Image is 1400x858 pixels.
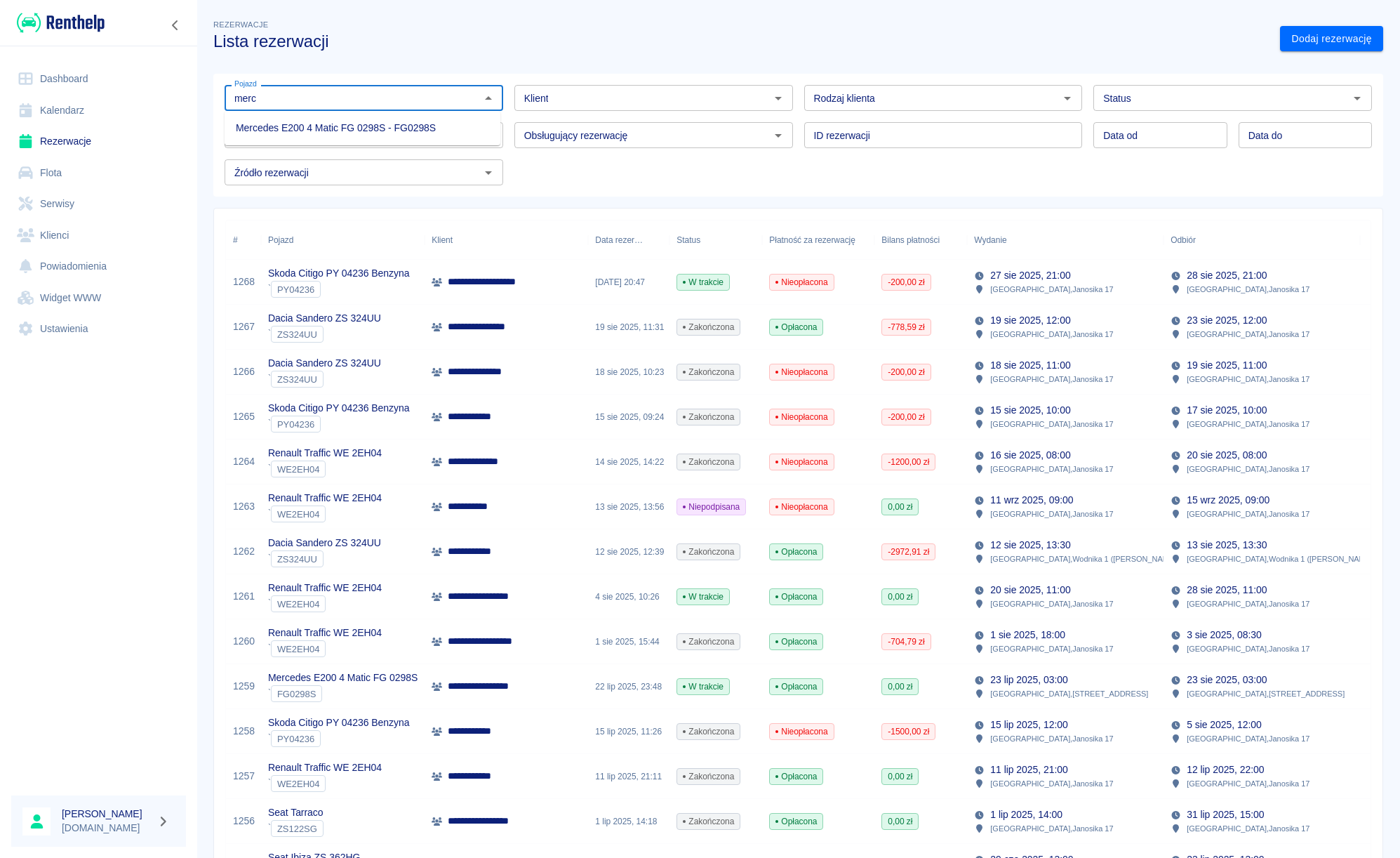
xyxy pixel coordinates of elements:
[11,282,186,314] a: Widget WWW
[770,635,822,648] span: Opłacona
[1187,732,1309,745] p: [GEOGRAPHIC_DATA] , Janosika 17
[268,326,381,343] div: `
[1187,268,1267,283] p: 28 sie 2025, 21:00
[770,546,822,558] span: Opłacona
[1239,122,1372,148] input: DD.MM.YYYY
[882,770,918,783] span: 0,00 zł
[677,501,745,513] span: Niepodpisana
[588,664,669,709] div: 22 lip 2025, 23:48
[882,411,930,423] span: -200,00 zł
[588,350,669,395] div: 18 sie 2025, 10:23
[677,366,740,378] span: Zakończona
[882,680,918,693] span: 0,00 zł
[990,687,1148,700] p: [GEOGRAPHIC_DATA] , [STREET_ADDRESS]
[1187,358,1267,373] p: 19 sie 2025, 11:00
[677,725,740,738] span: Zakończona
[588,260,669,305] div: [DATE] 20:47
[233,589,255,604] a: 1261
[268,416,409,433] div: `
[1187,508,1309,520] p: [GEOGRAPHIC_DATA] , Janosika 17
[770,725,833,738] span: Nieopłacona
[677,815,740,828] span: Zakończona
[882,321,930,334] span: -778,59 zł
[990,538,1070,553] p: 12 sie 2025, 13:30
[595,220,643,260] div: Data rezerwacji
[588,709,669,754] div: 15 lip 2025, 11:26
[479,163,498,183] button: Otwórz
[268,730,409,747] div: `
[990,598,1113,610] p: [GEOGRAPHIC_DATA] , Janosika 17
[1187,553,1375,565] p: [GEOGRAPHIC_DATA] , Wodnika 1 ([PERSON_NAME])
[233,220,238,260] div: #
[1007,230,1027,250] button: Sort
[425,220,588,260] div: Klient
[62,807,152,821] h6: [PERSON_NAME]
[272,374,323,385] span: ZS324UU
[677,411,740,423] span: Zakończona
[11,11,105,34] a: Renthelp logo
[272,329,323,340] span: ZS324UU
[272,284,320,295] span: PY04236
[990,732,1113,745] p: [GEOGRAPHIC_DATA] , Janosika 17
[11,313,186,345] a: Ustawienia
[233,454,255,469] a: 1264
[268,820,324,837] div: `
[11,95,186,126] a: Kalendarz
[974,220,1006,260] div: Wydanie
[225,117,500,140] li: Mercedes E200 4 Matic FG 0298S - FG0298S
[882,815,918,828] span: 0,00 zł
[1187,538,1267,553] p: 13 sie 2025, 13:30
[1093,122,1227,148] input: DD.MM.YYYY
[272,644,325,654] span: WE2EH04
[268,491,382,506] p: Renault Traffic WE 2EH04
[770,411,833,423] span: Nieopłacona
[990,807,1062,822] p: 1 lip 2025, 14:00
[588,305,669,350] div: 19 sie 2025, 11:31
[1187,628,1262,642] p: 3 sie 2025, 08:30
[588,395,669,440] div: 15 sie 2025, 09:24
[990,358,1070,373] p: 18 sie 2025, 11:00
[677,546,740,558] span: Zakończona
[990,822,1113,835] p: [GEOGRAPHIC_DATA] , Janosika 17
[11,157,186,189] a: Flota
[990,283,1113,296] p: [GEOGRAPHIC_DATA] , Janosika 17
[990,328,1113,341] p: [GEOGRAPHIC_DATA] , Janosika 17
[882,501,918,513] span: 0,00 zł
[233,544,255,559] a: 1262
[226,220,261,260] div: #
[990,418,1113,430] p: [GEOGRAPHIC_DATA] , Janosika 17
[770,680,822,693] span: Opłacona
[268,626,382,640] p: Renault Traffic WE 2EH04
[1187,777,1309,790] p: [GEOGRAPHIC_DATA] , Janosika 17
[272,599,325,609] span: WE2EH04
[990,493,1073,508] p: 11 wrz 2025, 09:00
[1187,763,1264,777] p: 12 lip 2025, 22:00
[268,536,381,550] p: Dacia Sandero ZS 324UU
[967,220,1164,260] div: Wydanie
[268,805,324,820] p: Seat Tarraco
[881,220,940,260] div: Bilans płatności
[990,763,1067,777] p: 11 lip 2025, 21:00
[990,373,1113,385] p: [GEOGRAPHIC_DATA] , Janosika 17
[268,550,381,567] div: `
[990,673,1067,687] p: 23 lip 2025, 03:00
[882,456,935,468] span: -1200,00 zł
[990,777,1113,790] p: [GEOGRAPHIC_DATA] , Janosika 17
[272,464,325,475] span: WE2EH04
[268,760,382,775] p: Renault Traffic WE 2EH04
[261,220,425,260] div: Pojazd
[233,275,255,289] a: 1268
[676,220,700,260] div: Status
[432,220,453,260] div: Klient
[233,364,255,379] a: 1266
[268,595,382,612] div: `
[268,685,418,702] div: `
[770,770,822,783] span: Opłacona
[268,371,381,388] div: `
[11,251,186,282] a: Powiadomienia
[677,276,729,289] span: W trakcie
[1058,88,1077,108] button: Otwórz
[268,266,409,281] p: Skoda Citigo PY 04236 Benzyna
[588,574,669,619] div: 4 sie 2025, 10:26
[677,456,740,468] span: Zakończona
